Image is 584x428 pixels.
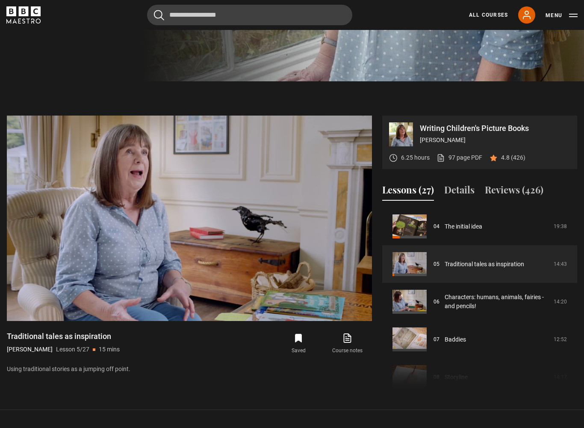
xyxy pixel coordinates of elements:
p: 15 mins [99,345,120,354]
a: Course notes [323,331,372,356]
p: Lesson 5/27 [56,345,89,354]
p: [PERSON_NAME] [7,345,53,354]
a: Baddies [445,335,466,344]
p: 6.25 hours [401,153,430,162]
a: The initial idea [445,222,482,231]
button: Saved [274,331,323,356]
button: Reviews (426) [485,183,543,201]
svg: BBC Maestro [6,6,41,24]
input: Search [147,5,352,25]
p: Using traditional stories as a jumping off point. [7,365,372,374]
button: Lessons (27) [382,183,434,201]
a: Traditional tales as inspiration [445,260,524,269]
button: Submit the search query [154,10,164,21]
p: Writing Children's Picture Books [420,125,570,132]
video-js: Video Player [7,116,372,321]
p: 4.8 (426) [501,153,525,162]
a: 97 page PDF [437,153,482,162]
h1: Traditional tales as inspiration [7,331,120,342]
a: Characters: humans, animals, fairies - and pencils! [445,293,549,311]
a: All Courses [469,11,508,19]
button: Details [444,183,475,201]
p: [PERSON_NAME] [420,136,570,145]
button: Toggle navigation [546,11,578,20]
